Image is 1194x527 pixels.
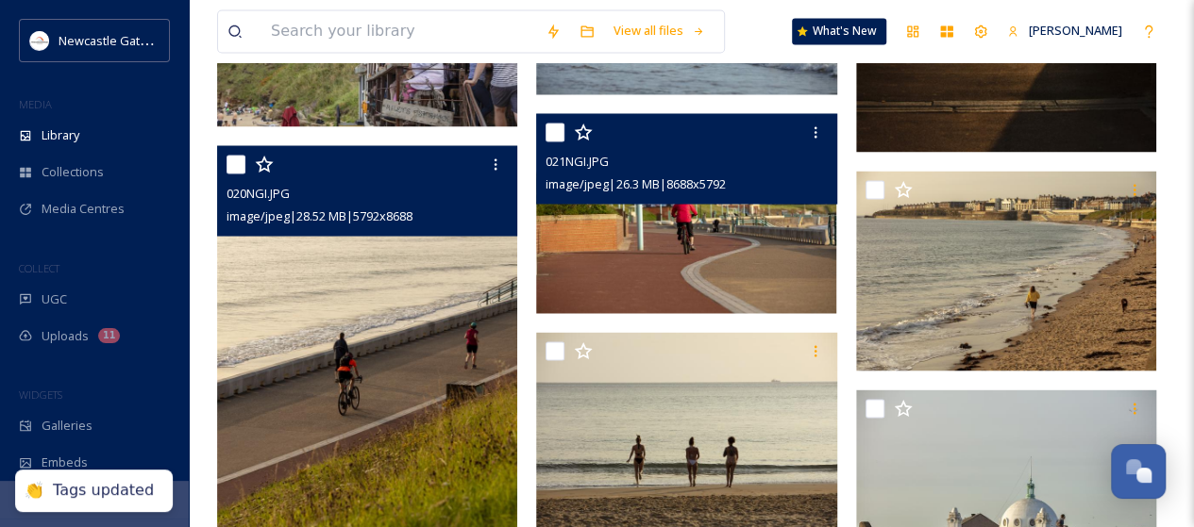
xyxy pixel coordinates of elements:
a: [PERSON_NAME] [998,12,1132,49]
span: Newcastle Gateshead Initiative [59,31,232,49]
span: Embeds [42,453,88,471]
a: What's New [792,18,886,44]
span: image/jpeg | 26.3 MB | 8688 x 5792 [546,174,725,191]
span: WIDGETS [19,387,62,402]
img: 010NGI.JPG [856,171,1156,371]
span: Library [42,126,79,144]
div: 11 [98,328,120,343]
span: COLLECT [19,261,59,275]
img: 021NGI.JPG [536,113,836,313]
span: image/jpeg | 28.52 MB | 5792 x 8688 [227,206,412,223]
span: Uploads [42,327,89,345]
input: Search your library [261,10,536,52]
span: MEDIA [19,97,52,111]
span: Collections [42,163,104,181]
span: UGC [42,290,67,308]
img: DqD9wEUd_400x400.jpg [30,31,49,50]
span: Galleries [42,417,92,435]
span: 021NGI.JPG [546,152,609,169]
div: 👏 [25,481,43,501]
button: Open Chat [1111,444,1166,499]
span: 020NGI.JPG [227,184,290,201]
div: Tags updated [53,481,154,501]
span: [PERSON_NAME] [1029,22,1122,39]
a: View all files [604,12,715,49]
span: Media Centres [42,200,125,218]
